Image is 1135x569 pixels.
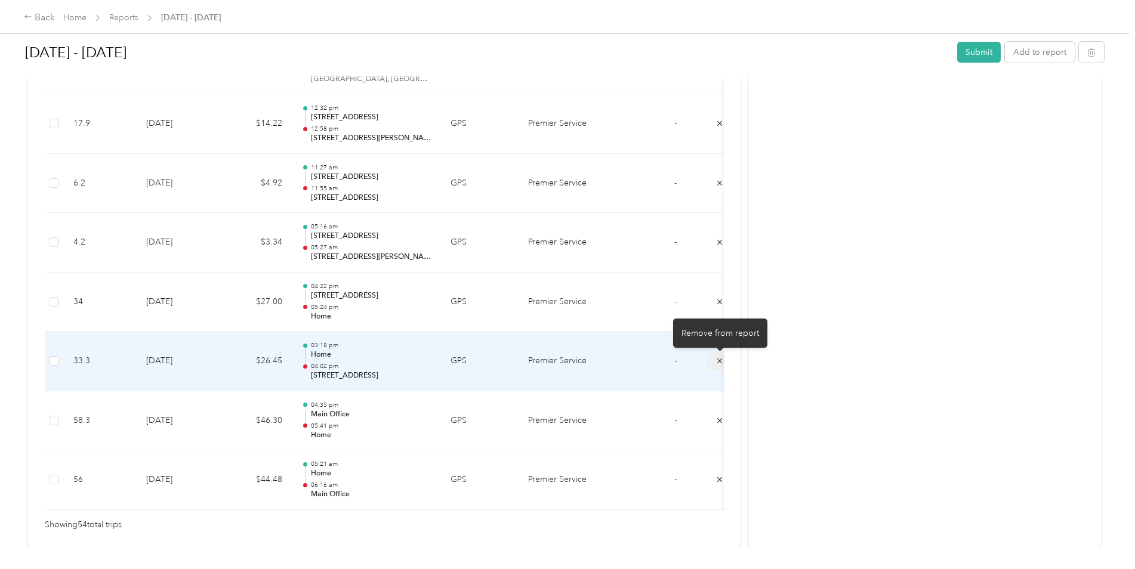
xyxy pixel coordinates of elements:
[441,450,519,510] td: GPS
[674,415,677,425] span: -
[64,94,137,154] td: 17.9
[64,450,137,510] td: 56
[64,213,137,273] td: 4.2
[519,154,608,214] td: Premier Service
[311,282,431,290] p: 04:22 pm
[311,243,431,252] p: 05:27 am
[673,318,767,348] div: Remove from report
[311,184,431,193] p: 11:55 am
[441,154,519,214] td: GPS
[25,38,949,67] h1: Sep 1 - 30, 2025
[441,213,519,273] td: GPS
[24,11,55,25] div: Back
[311,112,431,123] p: [STREET_ADDRESS]
[441,273,519,332] td: GPS
[311,409,431,420] p: Main Office
[220,213,292,273] td: $3.34
[311,133,431,144] p: [STREET_ADDRESS][PERSON_NAME]
[63,13,87,23] a: Home
[311,422,431,430] p: 05:41 pm
[311,481,431,489] p: 06:16 am
[311,252,431,262] p: [STREET_ADDRESS][PERSON_NAME]
[441,94,519,154] td: GPS
[674,296,677,307] span: -
[519,213,608,273] td: Premier Service
[64,332,137,391] td: 33.3
[674,355,677,366] span: -
[1005,42,1075,63] button: Add to report
[220,154,292,214] td: $4.92
[311,125,431,133] p: 12:58 pm
[1068,502,1135,569] iframe: Everlance-gr Chat Button Frame
[311,370,431,381] p: [STREET_ADDRESS]
[137,154,220,214] td: [DATE]
[311,290,431,301] p: [STREET_ADDRESS]
[311,401,431,409] p: 04:35 pm
[220,450,292,510] td: $44.48
[311,303,431,311] p: 05:24 pm
[311,468,431,479] p: Home
[220,273,292,332] td: $27.00
[311,362,431,370] p: 04:02 pm
[64,154,137,214] td: 6.2
[519,273,608,332] td: Premier Service
[311,460,431,468] p: 05:21 am
[311,222,431,231] p: 05:16 am
[441,391,519,451] td: GPS
[957,42,1001,63] button: Submit
[109,13,138,23] a: Reports
[674,237,677,247] span: -
[45,518,122,531] span: Showing 54 total trips
[64,391,137,451] td: 58.3
[220,391,292,451] td: $46.30
[311,104,431,112] p: 12:32 pm
[674,118,677,128] span: -
[674,474,677,484] span: -
[311,172,431,183] p: [STREET_ADDRESS]
[441,332,519,391] td: GPS
[519,94,608,154] td: Premier Service
[311,163,431,172] p: 11:27 am
[311,193,431,203] p: [STREET_ADDRESS]
[137,332,220,391] td: [DATE]
[311,231,431,242] p: [STREET_ADDRESS]
[311,489,431,500] p: Main Office
[137,94,220,154] td: [DATE]
[220,332,292,391] td: $26.45
[519,450,608,510] td: Premier Service
[161,11,221,24] span: [DATE] - [DATE]
[64,273,137,332] td: 34
[311,430,431,441] p: Home
[137,273,220,332] td: [DATE]
[137,450,220,510] td: [DATE]
[311,341,431,350] p: 03:18 pm
[311,350,431,360] p: Home
[137,391,220,451] td: [DATE]
[311,311,431,322] p: Home
[674,178,677,188] span: -
[519,332,608,391] td: Premier Service
[519,391,608,451] td: Premier Service
[220,94,292,154] td: $14.22
[137,213,220,273] td: [DATE]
